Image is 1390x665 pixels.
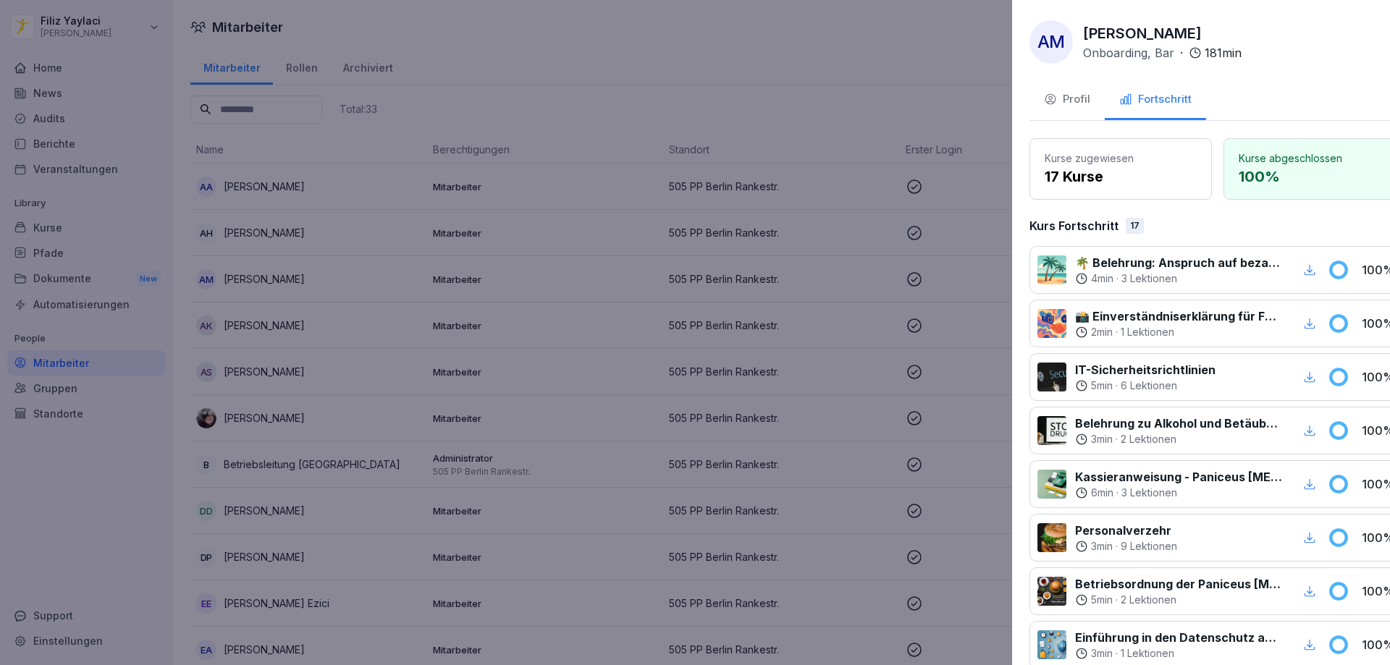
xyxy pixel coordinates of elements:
[1075,575,1283,593] p: Betriebsordnung der Paniceus [MEDICAL_DATA] Systemzentrale
[1075,646,1283,661] div: ·
[1091,432,1113,446] p: 3 min
[1075,325,1283,339] div: ·
[1091,646,1113,661] p: 3 min
[1091,271,1113,286] p: 4 min
[1075,468,1283,486] p: Kassieranweisung - Paniceus [MEDICAL_DATA] Systemzentrale GmbH
[1075,629,1283,646] p: Einführung in den Datenschutz am Arbeitsplatz nach Art. 13 ff. DSGVO
[1083,22,1202,44] p: [PERSON_NAME]
[1121,271,1177,286] p: 3 Lektionen
[1075,432,1283,446] div: ·
[1119,91,1192,108] div: Fortschritt
[1121,593,1176,607] p: 2 Lektionen
[1205,44,1242,62] p: 181 min
[1075,308,1283,325] p: 📸 Einverständniserklärung für Foto- und Videonutzung
[1091,325,1113,339] p: 2 min
[1121,646,1174,661] p: 1 Lektionen
[1105,81,1206,120] button: Fortschritt
[1091,539,1113,554] p: 3 min
[1121,325,1174,339] p: 1 Lektionen
[1121,486,1177,500] p: 3 Lektionen
[1083,44,1242,62] div: ·
[1075,361,1216,378] p: IT-Sicherheitsrichtlinien
[1029,81,1105,120] button: Profil
[1075,378,1216,393] div: ·
[1091,378,1113,393] p: 5 min
[1075,486,1283,500] div: ·
[1029,217,1119,234] p: Kurs Fortschritt
[1091,486,1113,500] p: 6 min
[1075,415,1283,432] p: Belehrung zu Alkohol und Betäubungsmitteln am Arbeitsplatz
[1121,539,1177,554] p: 9 Lektionen
[1075,539,1177,554] div: ·
[1126,218,1144,234] div: 17
[1075,522,1177,539] p: Personalverzehr
[1121,378,1177,393] p: 6 Lektionen
[1029,20,1073,64] div: AM
[1091,593,1113,607] p: 5 min
[1121,432,1176,446] p: 2 Lektionen
[1045,151,1197,166] p: Kurse zugewiesen
[1083,44,1174,62] p: Onboarding, Bar
[1044,91,1090,108] div: Profil
[1075,593,1283,607] div: ·
[1045,166,1197,187] p: 17 Kurse
[1075,271,1283,286] div: ·
[1075,254,1283,271] p: 🌴 Belehrung: Anspruch auf bezahlten Erholungsurlaub und [PERSON_NAME]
